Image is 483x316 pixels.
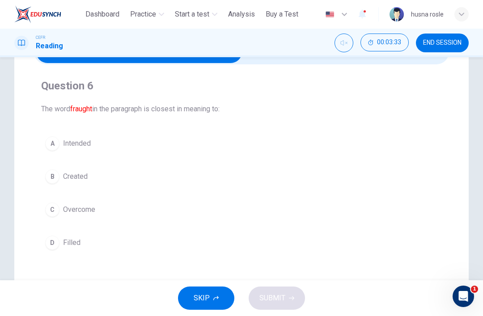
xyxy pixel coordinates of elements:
[59,234,119,270] button: Messages
[127,6,168,22] button: Practice
[262,6,302,22] button: Buy a Test
[411,9,444,20] div: husna rosle
[390,7,404,21] img: Profile picture
[471,286,478,293] span: 1
[194,292,210,304] span: SKIP
[45,202,59,217] div: C
[324,11,335,18] img: en
[157,4,173,20] div: Close
[360,34,409,52] div: Hide
[45,169,59,184] div: B
[335,34,353,52] div: Unmute
[377,39,401,46] span: 00:03:33
[14,5,82,23] a: ELTC logo
[63,171,88,182] span: Created
[178,287,234,310] button: SKIP
[66,4,114,19] h1: Messages
[41,79,442,93] h4: Question 6
[42,40,68,50] div: • 5h ago
[41,198,442,221] button: COvercome
[85,9,119,20] span: Dashboard
[36,34,45,41] span: CEFR
[36,41,63,51] h1: Reading
[266,9,298,20] span: Buy a Test
[41,165,442,188] button: BCreated
[225,6,258,22] button: Analysis
[119,234,179,270] button: Help
[41,232,442,254] button: DFilled
[45,236,59,250] div: D
[63,204,95,215] span: Overcome
[416,34,469,52] button: END SESSION
[49,190,130,208] button: Ask a question
[45,136,59,151] div: A
[72,256,106,262] span: Messages
[171,6,221,22] button: Start a test
[82,6,123,22] button: Dashboard
[228,9,255,20] span: Analysis
[21,256,39,262] span: Home
[41,104,442,114] span: The word in the paragraph is closest in meaning to:
[423,39,462,46] span: END SESSION
[14,5,61,23] img: ELTC logo
[360,34,409,51] button: 00:03:33
[41,132,442,155] button: AIntended
[175,9,209,20] span: Start a test
[63,237,80,248] span: Filled
[32,40,41,50] div: Fin
[10,31,28,49] img: Profile image for Fin
[70,105,92,113] font: fraught
[130,9,156,20] span: Practice
[63,138,91,149] span: Intended
[453,286,474,307] iframe: Intercom live chat
[142,256,156,262] span: Help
